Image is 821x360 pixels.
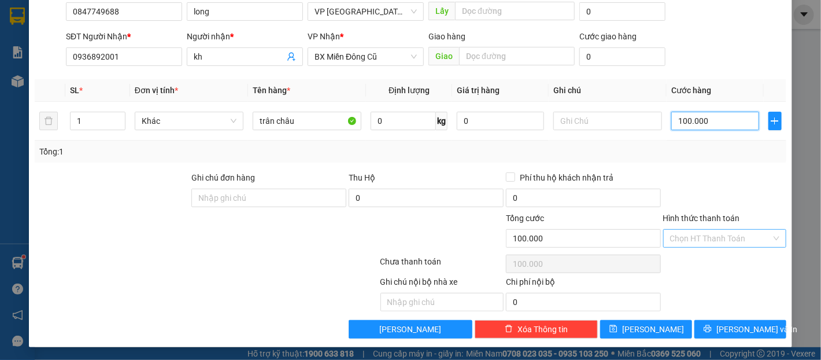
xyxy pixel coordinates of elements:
[600,320,692,339] button: save[PERSON_NAME]
[70,86,79,95] span: SL
[315,48,417,65] span: BX Miền Đông Cũ
[428,47,459,65] span: Giao
[663,214,740,223] label: Hình thức thanh toán
[609,325,617,334] span: save
[704,325,712,334] span: printer
[191,173,255,182] label: Ghi chú đơn hàng
[671,86,711,95] span: Cước hàng
[349,173,375,182] span: Thu Hộ
[549,79,667,102] th: Ghi chú
[694,320,786,339] button: printer[PERSON_NAME] và In
[287,52,296,61] span: user-add
[80,63,154,75] li: VP BX Bình Dương
[6,6,168,49] li: Cúc Tùng Limousine
[66,30,182,43] div: SĐT Người Nhận
[716,323,797,336] span: [PERSON_NAME] và In
[187,30,303,43] div: Người nhận
[769,116,782,126] span: plus
[379,255,505,275] div: Chưa thanh toán
[579,2,665,21] input: Cước lấy hàng
[506,214,544,223] span: Tổng cước
[475,320,598,339] button: deleteXóa Thông tin
[80,77,151,214] b: Bến xe khách [GEOGRAPHIC_DATA], Đ [DATE], [GEOGRAPHIC_DATA], [GEOGRAPHIC_DATA], [GEOGRAPHIC_DATA]...
[436,112,448,130] span: kg
[515,171,618,184] span: Phí thu hộ khách nhận trả
[39,112,58,130] button: delete
[505,325,513,334] span: delete
[349,320,472,339] button: [PERSON_NAME]
[253,112,361,130] input: VD: Bàn, Ghế
[553,112,662,130] input: Ghi Chú
[39,145,318,158] div: Tổng: 1
[80,78,88,86] span: environment
[428,2,455,20] span: Lấy
[6,63,80,101] li: VP VP [GEOGRAPHIC_DATA] xe Limousine
[380,293,504,311] input: Nhập ghi chú
[579,32,637,41] label: Cước giao hàng
[455,2,575,20] input: Dọc đường
[768,112,782,130] button: plus
[315,3,417,20] span: VP Nha Trang xe Limousine
[457,112,544,130] input: 0
[457,86,500,95] span: Giá trị hàng
[459,47,575,65] input: Dọc đường
[191,189,346,207] input: Ghi chú đơn hàng
[622,323,684,336] span: [PERSON_NAME]
[142,112,236,130] span: Khác
[506,275,661,293] div: Chi phí nội bộ
[380,275,504,293] div: Ghi chú nội bộ nhà xe
[253,86,290,95] span: Tên hàng
[579,47,665,66] input: Cước giao hàng
[308,32,340,41] span: VP Nhận
[380,323,442,336] span: [PERSON_NAME]
[389,86,430,95] span: Định lượng
[135,86,178,95] span: Đơn vị tính
[517,323,568,336] span: Xóa Thông tin
[428,32,465,41] span: Giao hàng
